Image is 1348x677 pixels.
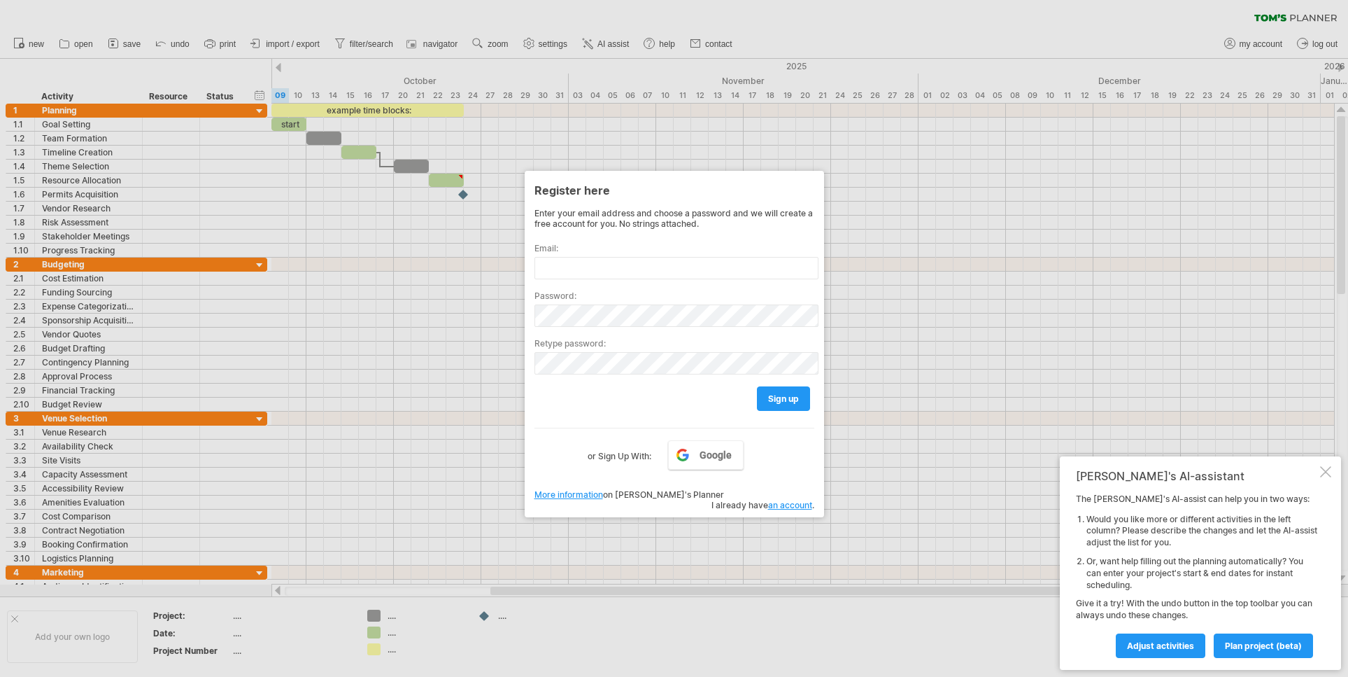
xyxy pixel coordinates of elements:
[534,489,603,500] a: More information
[534,243,814,253] label: Email:
[534,208,814,229] div: Enter your email address and choose a password and we will create a free account for you. No stri...
[534,291,814,301] label: Password:
[588,440,651,464] label: or Sign Up With:
[1086,514,1317,549] li: Would you like more or different activities in the left column? Please describe the changes and l...
[768,500,812,510] a: an account
[1127,641,1194,651] span: Adjust activities
[768,393,799,404] span: sign up
[711,500,814,510] span: I already have .
[1076,494,1317,657] div: The [PERSON_NAME]'s AI-assist can help you in two ways: Give it a try! With the undo button in th...
[534,338,814,349] label: Retype password:
[700,449,732,461] span: Google
[668,440,744,470] a: Google
[1116,634,1205,658] a: Adjust activities
[1086,556,1317,591] li: Or, want help filling out the planning automatically? You can enter your project's start & end da...
[1225,641,1302,651] span: plan project (beta)
[1076,469,1317,483] div: [PERSON_NAME]'s AI-assistant
[757,386,810,411] a: sign up
[1214,634,1313,658] a: plan project (beta)
[534,177,814,202] div: Register here
[534,489,724,500] span: on [PERSON_NAME]'s Planner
